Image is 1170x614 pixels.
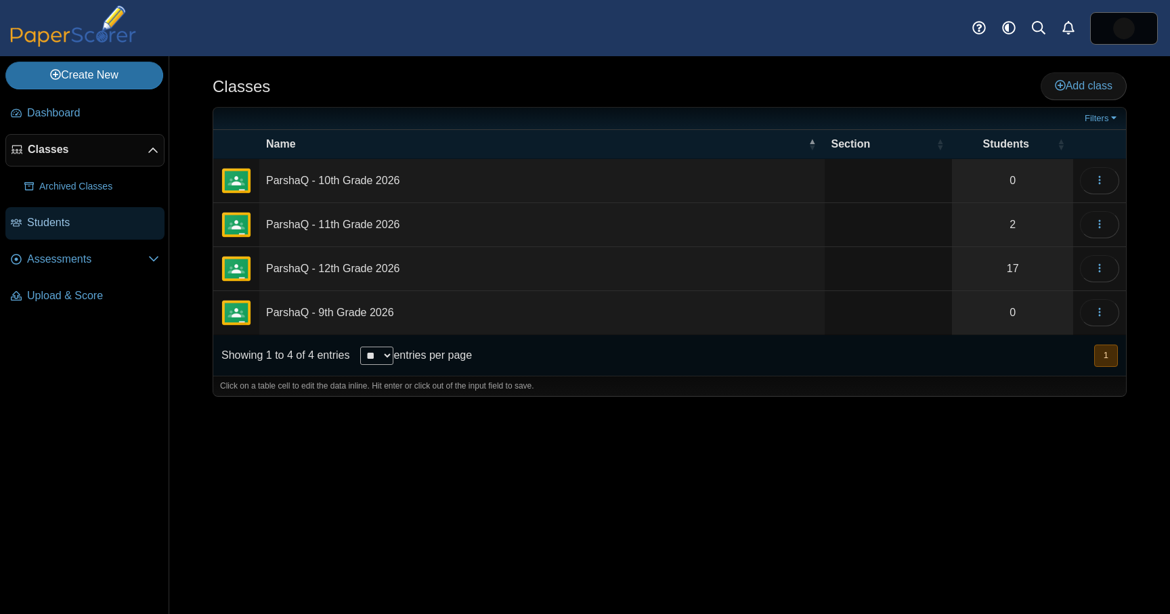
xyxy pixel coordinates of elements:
[213,376,1126,396] div: Click on a table cell to edit the data inline. Hit enter or click out of the input field to save.
[213,75,270,98] h1: Classes
[220,209,253,241] img: External class connected through Google Classroom
[28,142,148,157] span: Classes
[1090,12,1158,45] a: ps.YQphMh5fh5Aef9Eh
[1113,18,1135,39] img: ps.YQphMh5fh5Aef9Eh
[220,165,253,197] img: External class connected through Google Classroom
[27,288,159,303] span: Upload & Score
[393,349,472,361] label: entries per page
[39,180,159,194] span: Archived Classes
[5,207,165,240] a: Students
[831,138,871,150] span: Section
[1094,345,1118,367] button: 1
[5,134,165,167] a: Classes
[1093,345,1118,367] nav: pagination
[5,37,141,49] a: PaperScorer
[5,280,165,313] a: Upload & Score
[220,253,253,285] img: External class connected through Google Classroom
[27,106,159,120] span: Dashboard
[220,297,253,329] img: External class connected through Google Classroom
[952,159,1073,202] a: 0
[27,215,159,230] span: Students
[1081,112,1123,125] a: Filters
[259,247,825,291] td: ParshaQ - 12th Grade 2026
[5,62,163,89] a: Create New
[952,247,1073,290] a: 17
[952,291,1073,334] a: 0
[936,130,944,158] span: Section : Activate to sort
[5,5,141,47] img: PaperScorer
[808,130,817,158] span: Name : Activate to invert sorting
[1055,80,1112,91] span: Add class
[5,97,165,130] a: Dashboard
[213,335,349,376] div: Showing 1 to 4 of 4 entries
[982,138,1028,150] span: Students
[259,203,825,247] td: ParshaQ - 11th Grade 2026
[1113,18,1135,39] span: Dena Szpilzinger
[19,171,165,203] a: Archived Classes
[952,203,1073,246] a: 2
[1041,72,1127,100] a: Add class
[266,138,296,150] span: Name
[259,159,825,203] td: ParshaQ - 10th Grade 2026
[1054,14,1083,43] a: Alerts
[1057,130,1065,158] span: Students : Activate to sort
[27,252,148,267] span: Assessments
[5,244,165,276] a: Assessments
[259,291,825,335] td: ParshaQ - 9th Grade 2026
